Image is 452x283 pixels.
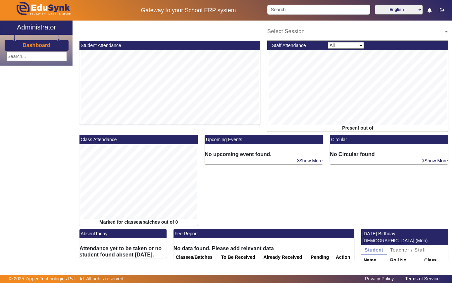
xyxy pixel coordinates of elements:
th: Classes/Batches [174,252,219,263]
span: Student [365,248,383,252]
h2: Administrator [17,23,56,31]
h5: Gateway to your School ERP system [117,7,260,14]
a: Dashboard [22,42,51,49]
a: Show More [421,158,448,164]
h6: Attendance yet to be taken or no student found absent [DATE]. [79,245,167,258]
h6: No upcoming event found. [205,151,323,157]
mat-card-header: Student Attendance [79,41,260,50]
th: Action [333,252,354,263]
span: Teacher / Staff [390,248,426,252]
div: Present out of [267,125,448,132]
mat-card-header: Class Attendance [79,135,198,144]
th: Roll No. [388,255,422,266]
h6: No data found. Please add relevant data [174,245,354,252]
p: © 2025 Zipper Technologies Pvt. Ltd. All rights reserved. [9,275,125,282]
a: Administrator [0,21,73,35]
mat-card-header: Fee Report [174,229,354,238]
mat-card-header: Circular [330,135,448,144]
h3: Dashboard [23,42,50,48]
div: Marked for classes/batches out of 0 [79,219,198,226]
th: Already Received [261,252,309,263]
a: Privacy Policy [362,274,397,283]
div: Staff Attendance [269,42,325,49]
h6: No Circular found [330,151,448,157]
a: Terms of Service [402,274,443,283]
input: Search [267,5,370,15]
th: Class [422,255,448,266]
th: Name [361,255,388,266]
th: Pending [308,252,333,263]
input: Search... [6,52,67,61]
th: To Be Received [219,252,261,263]
mat-card-header: [DATE] Birthday [DEMOGRAPHIC_DATA] (Mon) [361,229,448,245]
mat-card-header: AbsentToday [79,229,167,238]
span: Select Session [267,28,305,34]
a: Show More [296,158,323,164]
mat-card-header: Upcoming Events [205,135,323,144]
